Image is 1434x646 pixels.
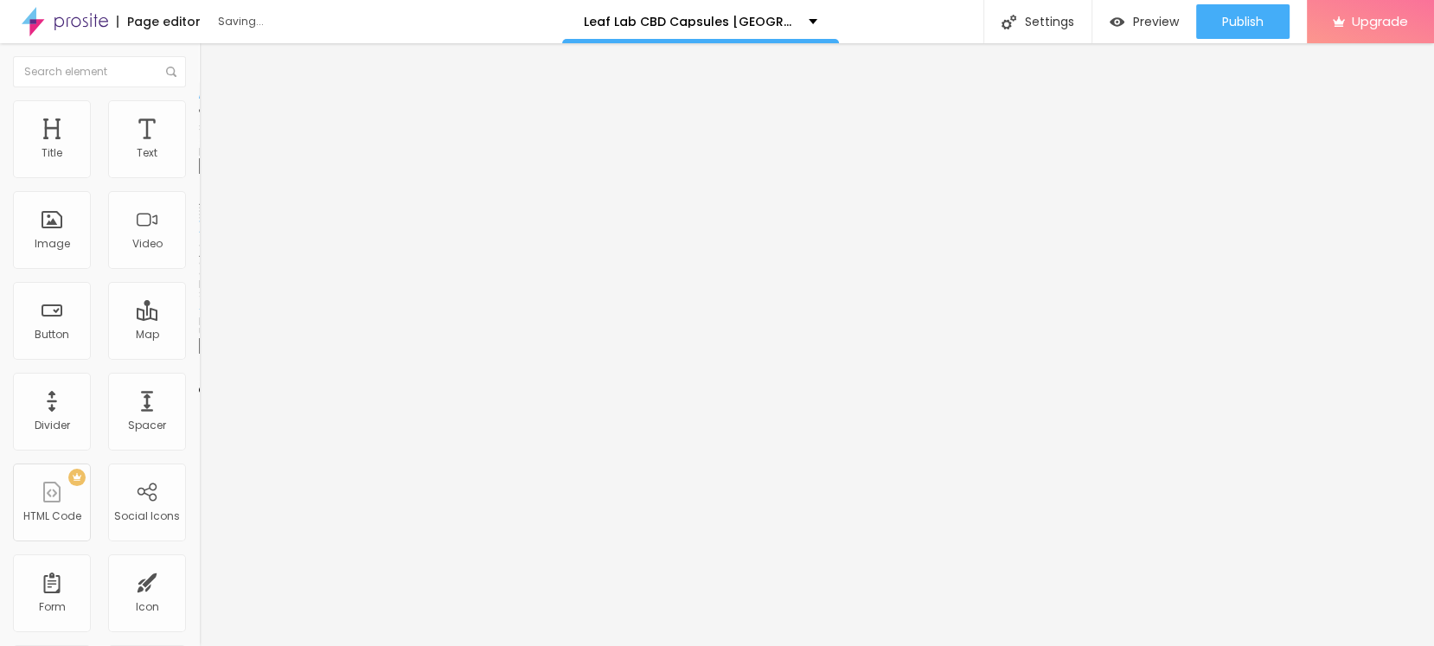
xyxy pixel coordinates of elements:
[1196,4,1290,39] button: Publish
[35,419,70,432] div: Divider
[218,16,417,27] div: Saving...
[136,601,159,613] div: Icon
[1092,4,1196,39] button: Preview
[42,147,62,159] div: Title
[128,419,166,432] div: Spacer
[199,43,1434,646] iframe: To enrich screen reader interactions, please activate Accessibility in Grammarly extension settings
[1352,14,1408,29] span: Upgrade
[114,510,180,522] div: Social Icons
[1110,15,1124,29] img: view-1.svg
[35,238,70,250] div: Image
[35,329,69,341] div: Button
[1222,15,1264,29] span: Publish
[132,238,163,250] div: Video
[117,16,201,28] div: Page editor
[137,147,157,159] div: Text
[1002,15,1016,29] img: Icone
[166,67,176,77] img: Icone
[1133,15,1179,29] span: Preview
[39,601,66,613] div: Form
[136,329,159,341] div: Map
[13,56,186,87] input: Search element
[23,510,81,522] div: HTML Code
[584,16,796,28] p: Leaf Lab CBD Capsules [GEOGRAPHIC_DATA]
